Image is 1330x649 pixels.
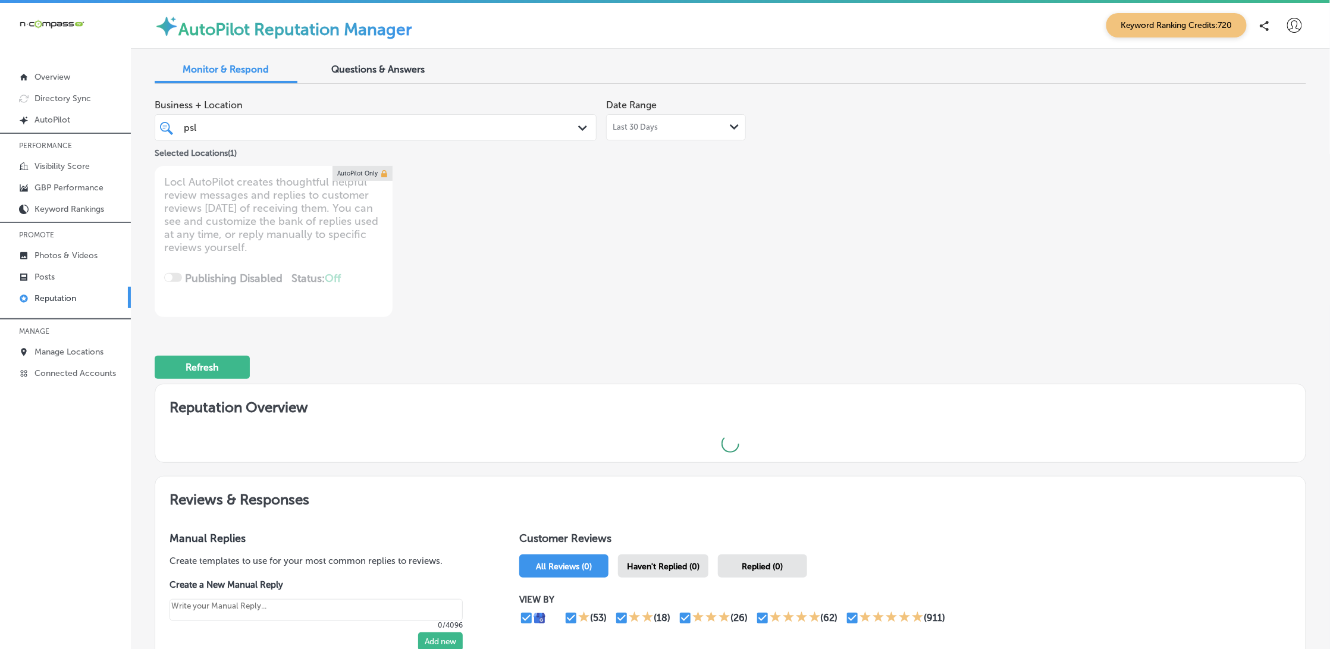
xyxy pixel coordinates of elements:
h3: Manual Replies [170,532,481,545]
div: 5 Stars [860,611,924,625]
p: VIEW BY [519,594,1137,605]
span: Last 30 Days [613,123,658,132]
h2: Reviews & Responses [155,476,1306,518]
div: (53) [590,612,607,623]
p: Create templates to use for your most common replies to reviews. [170,554,481,568]
p: Visibility Score [34,161,90,171]
label: AutoPilot Reputation Manager [178,20,412,39]
p: Keyword Rankings [34,204,104,214]
div: 2 Stars [629,611,654,625]
label: Date Range [606,99,657,111]
p: Directory Sync [34,93,91,104]
span: Questions & Answers [332,64,425,75]
span: Replied (0) [742,562,783,572]
span: Haven't Replied (0) [627,562,699,572]
span: Business + Location [155,99,597,111]
p: Selected Locations ( 1 ) [155,143,237,158]
span: Keyword Ranking Credits: 720 [1106,13,1247,37]
button: Refresh [155,356,250,379]
div: 1 Star [578,611,590,625]
p: Manage Locations [34,347,103,357]
span: All Reviews (0) [536,562,592,572]
img: 660ab0bf-5cc7-4cb8-ba1c-48b5ae0f18e60NCTV_CLogo_TV_Black_-500x88.png [19,18,84,30]
div: (26) [730,612,748,623]
h2: Reputation Overview [155,384,1306,425]
textarea: Create your Quick Reply [170,599,463,621]
p: Posts [34,272,55,282]
p: 0/4096 [170,621,463,629]
p: GBP Performance [34,183,103,193]
div: 4 Stars [770,611,821,625]
span: Monitor & Respond [183,64,269,75]
div: 3 Stars [692,611,730,625]
div: (911) [924,612,945,623]
p: Overview [34,72,70,82]
p: Connected Accounts [34,368,116,378]
label: Create a New Manual Reply [170,579,463,590]
p: AutoPilot [34,115,70,125]
img: autopilot-icon [155,14,178,38]
p: Photos & Videos [34,250,98,261]
p: Reputation [34,293,76,303]
div: (18) [654,612,670,623]
h1: Customer Reviews [519,532,1291,550]
div: (62) [821,612,838,623]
